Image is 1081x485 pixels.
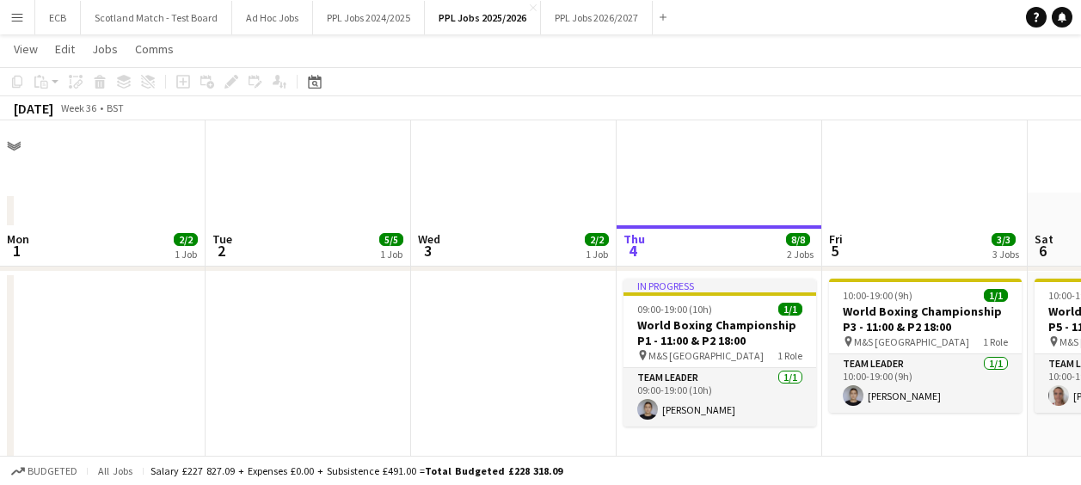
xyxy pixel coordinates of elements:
[128,38,181,60] a: Comms
[35,1,81,34] button: ECB
[57,101,100,114] span: Week 36
[55,41,75,57] span: Edit
[232,1,313,34] button: Ad Hoc Jobs
[787,248,814,261] div: 2 Jobs
[623,279,816,292] div: In progress
[829,231,843,247] span: Fri
[81,1,232,34] button: Scotland Match - Test Board
[648,349,764,362] span: M&S [GEOGRAPHIC_DATA]
[92,41,118,57] span: Jobs
[85,38,125,60] a: Jobs
[418,231,440,247] span: Wed
[623,317,816,348] h3: World Boxing Championship P1 - 11:00 & P2 18:00
[425,1,541,34] button: PPL Jobs 2025/2026
[623,368,816,427] app-card-role: Team Leader1/109:00-19:00 (10h)[PERSON_NAME]
[9,462,80,481] button: Budgeted
[107,101,124,114] div: BST
[150,464,562,477] div: Salary £227 827.09 + Expenses £0.00 + Subsistence £491.00 =
[95,464,136,477] span: All jobs
[48,38,82,60] a: Edit
[984,289,1008,302] span: 1/1
[135,41,174,57] span: Comms
[854,335,969,348] span: M&S [GEOGRAPHIC_DATA]
[1035,231,1053,247] span: Sat
[1032,241,1053,261] span: 6
[425,464,562,477] span: Total Budgeted £228 318.09
[174,233,198,246] span: 2/2
[380,248,402,261] div: 1 Job
[992,233,1016,246] span: 3/3
[212,231,232,247] span: Tue
[415,241,440,261] span: 3
[586,248,608,261] div: 1 Job
[829,279,1022,413] app-job-card: 10:00-19:00 (9h)1/1World Boxing Championship P3 - 11:00 & P2 18:00 M&S [GEOGRAPHIC_DATA]1 RoleTea...
[826,241,843,261] span: 5
[313,1,425,34] button: PPL Jobs 2024/2025
[786,233,810,246] span: 8/8
[777,349,802,362] span: 1 Role
[7,38,45,60] a: View
[843,289,912,302] span: 10:00-19:00 (9h)
[4,241,29,261] span: 1
[637,303,712,316] span: 09:00-19:00 (10h)
[623,231,645,247] span: Thu
[175,248,197,261] div: 1 Job
[14,41,38,57] span: View
[623,279,816,427] app-job-card: In progress09:00-19:00 (10h)1/1World Boxing Championship P1 - 11:00 & P2 18:00 M&S [GEOGRAPHIC_DA...
[379,233,403,246] span: 5/5
[7,231,29,247] span: Mon
[829,354,1022,413] app-card-role: Team Leader1/110:00-19:00 (9h)[PERSON_NAME]
[585,233,609,246] span: 2/2
[541,1,653,34] button: PPL Jobs 2026/2027
[778,303,802,316] span: 1/1
[621,241,645,261] span: 4
[28,465,77,477] span: Budgeted
[992,248,1019,261] div: 3 Jobs
[983,335,1008,348] span: 1 Role
[210,241,232,261] span: 2
[14,100,53,117] div: [DATE]
[829,304,1022,335] h3: World Boxing Championship P3 - 11:00 & P2 18:00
